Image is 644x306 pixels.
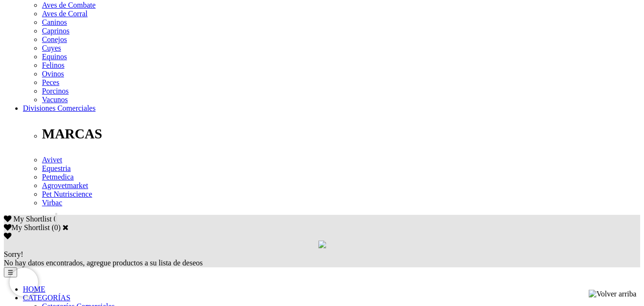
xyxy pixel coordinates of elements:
label: 0 [54,223,58,232]
iframe: Brevo live chat [10,268,38,296]
a: Caninos [42,18,67,26]
a: CATEGORÍAS [23,294,71,302]
span: Sorry! [4,250,23,258]
a: Aves de Combate [42,1,96,9]
a: Felinos [42,61,64,69]
p: MARCAS [42,126,640,142]
a: Conejos [42,35,67,43]
img: loading.gif [318,241,326,248]
span: My Shortlist [13,215,51,223]
div: No hay datos encontrados, agregue productos a su lista de deseos [4,250,640,267]
a: Caprinos [42,27,70,35]
a: Cerrar [62,223,69,231]
a: Aves de Corral [42,10,88,18]
a: Equestria [42,164,71,172]
span: 0 [53,215,57,223]
a: Divisiones Comerciales [23,104,95,112]
a: Porcinos [42,87,69,95]
a: Virbac [42,199,62,207]
a: Ovinos [42,70,64,78]
button: ☰ [4,267,17,277]
label: My Shortlist [4,223,50,232]
a: Vacunos [42,95,68,104]
a: Avivet [42,156,62,164]
span: ( ) [51,223,61,232]
a: Equinos [42,53,67,61]
img: Volver arriba [589,290,636,298]
a: Petmedica [42,173,74,181]
a: Agrovetmarket [42,181,88,190]
a: Cuyes [42,44,61,52]
a: Pet Nutriscience [42,190,92,198]
a: Peces [42,78,59,86]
